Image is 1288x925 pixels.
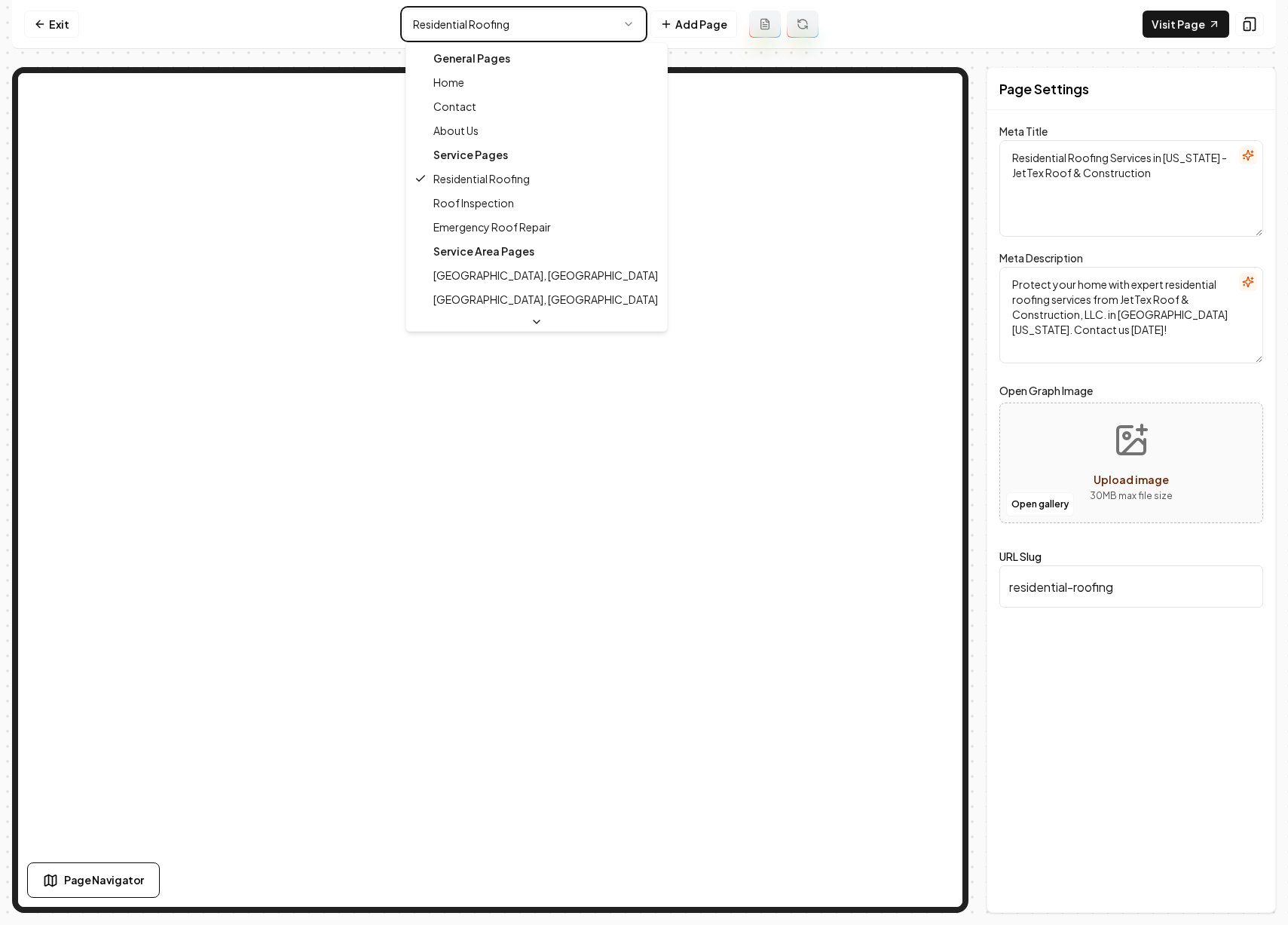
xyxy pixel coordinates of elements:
div: Service Pages [409,142,664,167]
span: [GEOGRAPHIC_DATA], [GEOGRAPHIC_DATA] [433,268,658,283]
span: Residential Roofing [433,171,530,186]
span: Home [433,75,464,90]
span: Contact [433,99,476,114]
div: General Pages [409,46,664,70]
span: Emergency Roof Repair [433,219,551,234]
span: Roof Inspection [433,195,514,210]
span: About Us [433,123,479,138]
span: [GEOGRAPHIC_DATA], [GEOGRAPHIC_DATA] [433,292,658,307]
div: Service Area Pages [409,239,664,263]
